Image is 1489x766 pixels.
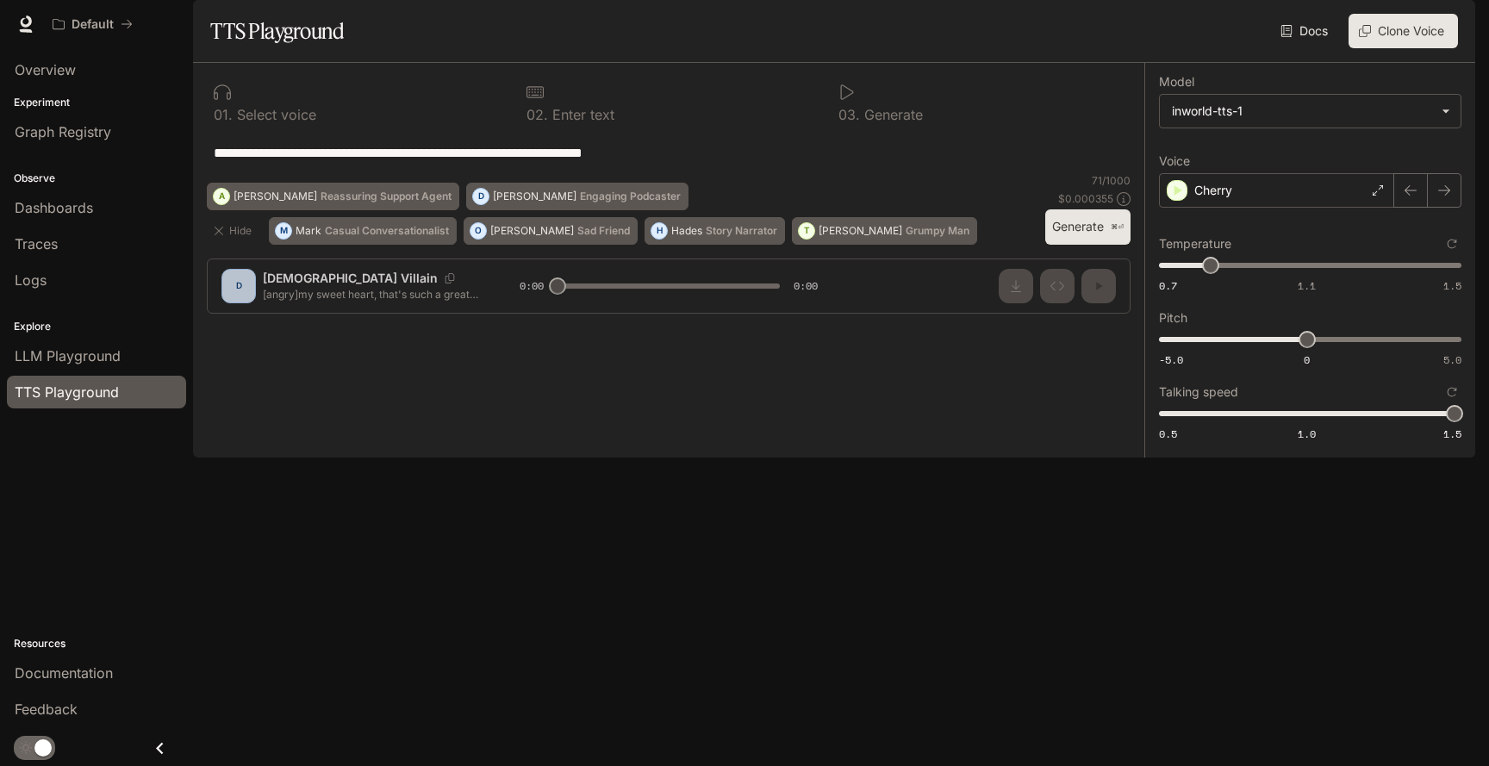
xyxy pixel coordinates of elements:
[1045,209,1131,245] button: Generate⌘⏎
[210,14,344,48] h1: TTS Playground
[1092,173,1131,188] p: 71 / 1000
[1159,427,1177,441] span: 0.5
[470,217,486,245] div: O
[1159,76,1194,88] p: Model
[577,226,630,236] p: Sad Friend
[548,108,614,121] p: Enter text
[207,183,459,210] button: A[PERSON_NAME]Reassuring Support Agent
[1443,278,1461,293] span: 1.5
[1159,238,1231,250] p: Temperature
[1349,14,1458,48] button: Clone Voice
[1058,191,1113,206] p: $ 0.000355
[906,226,969,236] p: Grumpy Man
[214,183,229,210] div: A
[792,217,977,245] button: T[PERSON_NAME]Grumpy Man
[1298,278,1316,293] span: 1.1
[464,217,638,245] button: O[PERSON_NAME]Sad Friend
[473,183,489,210] div: D
[1172,103,1433,120] div: inworld-tts-1
[269,217,457,245] button: MMarkCasual Conversationalist
[276,217,291,245] div: M
[234,191,317,202] p: [PERSON_NAME]
[526,108,548,121] p: 0 2 .
[799,217,814,245] div: T
[72,17,114,32] p: Default
[207,217,262,245] button: Hide
[1159,312,1187,324] p: Pitch
[214,108,233,121] p: 0 1 .
[1298,427,1316,441] span: 1.0
[493,191,576,202] p: [PERSON_NAME]
[1194,182,1232,199] p: Cherry
[1159,278,1177,293] span: 0.7
[1111,222,1124,233] p: ⌘⏎
[706,226,777,236] p: Story Narrator
[645,217,785,245] button: HHadesStory Narrator
[1443,427,1461,441] span: 1.5
[45,7,140,41] button: All workspaces
[233,108,316,121] p: Select voice
[321,191,452,202] p: Reassuring Support Agent
[651,217,667,245] div: H
[325,226,449,236] p: Casual Conversationalist
[1159,352,1183,367] span: -5.0
[1160,95,1461,128] div: inworld-tts-1
[1442,383,1461,402] button: Reset to default
[490,226,574,236] p: [PERSON_NAME]
[671,226,702,236] p: Hades
[1443,352,1461,367] span: 5.0
[838,108,860,121] p: 0 3 .
[1442,234,1461,253] button: Reset to default
[1304,352,1310,367] span: 0
[466,183,688,210] button: D[PERSON_NAME]Engaging Podcaster
[819,226,902,236] p: [PERSON_NAME]
[1159,386,1238,398] p: Talking speed
[296,226,321,236] p: Mark
[1159,155,1190,167] p: Voice
[580,191,681,202] p: Engaging Podcaster
[860,108,923,121] p: Generate
[1277,14,1335,48] a: Docs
